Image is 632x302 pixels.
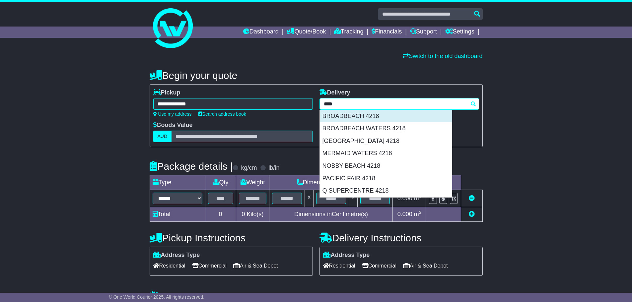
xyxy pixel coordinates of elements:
[153,89,180,96] label: Pickup
[150,291,483,302] h4: Warranty & Insurance
[198,111,246,117] a: Search address book
[236,175,269,190] td: Weight
[469,195,475,202] a: Remove this item
[150,161,233,172] h4: Package details |
[319,89,350,96] label: Delivery
[205,175,236,190] td: Qty
[269,207,393,222] td: Dimensions in Centimetre(s)
[269,175,393,190] td: Dimensions (L x W x H)
[150,70,483,81] h4: Begin your quote
[469,211,475,217] a: Add new item
[192,261,227,271] span: Commercial
[320,110,452,123] div: BROADBEACH 4218
[153,131,172,142] label: AUD
[403,53,482,59] a: Switch to the old dashboard
[349,190,357,207] td: x
[419,210,422,215] sup: 3
[153,261,185,271] span: Residential
[109,294,205,300] span: © One World Courier 2025. All rights reserved.
[287,27,326,38] a: Quote/Book
[414,211,422,217] span: m
[323,261,355,271] span: Residential
[372,27,402,38] a: Financials
[268,164,279,172] label: lb/in
[153,122,193,129] label: Goods Value
[403,261,448,271] span: Air & Sea Depot
[323,252,370,259] label: Address Type
[397,195,412,202] span: 0.000
[236,207,269,222] td: Kilo(s)
[319,232,483,243] h4: Delivery Instructions
[243,27,279,38] a: Dashboard
[414,195,422,202] span: m
[320,160,452,172] div: NOBBY BEACH 4218
[150,175,205,190] td: Type
[410,27,437,38] a: Support
[334,27,363,38] a: Tracking
[241,164,257,172] label: kg/cm
[397,211,412,217] span: 0.000
[150,232,313,243] h4: Pickup Instructions
[319,98,479,110] typeahead: Please provide city
[205,207,236,222] td: 0
[153,252,200,259] label: Address Type
[320,122,452,135] div: BROADBEACH WATERS 4218
[242,211,245,217] span: 0
[320,172,452,185] div: PACIFIC FAIR 4218
[445,27,474,38] a: Settings
[362,261,396,271] span: Commercial
[150,207,205,222] td: Total
[305,190,314,207] td: x
[320,135,452,148] div: [GEOGRAPHIC_DATA] 4218
[233,261,278,271] span: Air & Sea Depot
[153,111,192,117] a: Use my address
[320,147,452,160] div: MERMAID WATERS 4218
[320,185,452,197] div: Q SUPERCENTRE 4218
